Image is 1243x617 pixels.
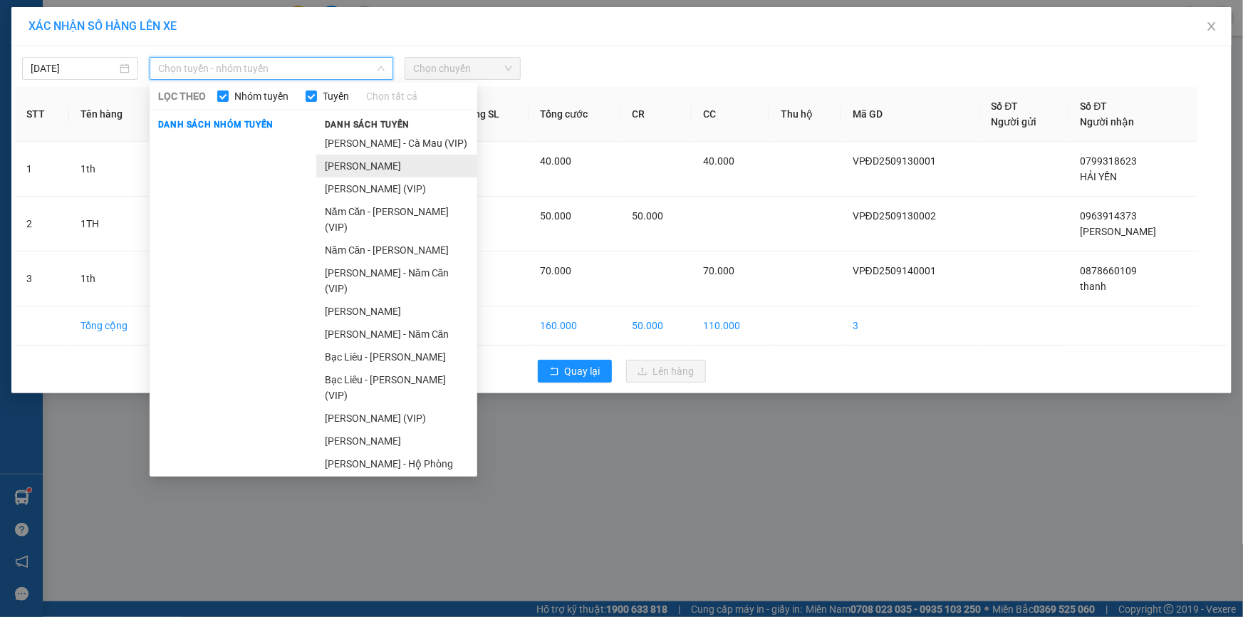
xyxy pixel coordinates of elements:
span: 0799318623 [1081,155,1138,167]
th: Thu hộ [769,87,841,142]
button: Close [1192,7,1232,47]
button: rollbackQuay lại [538,360,612,383]
span: Chọn chuyến [413,58,512,79]
span: 0878660109 [1081,265,1138,276]
li: [PERSON_NAME] [316,155,477,177]
li: [PERSON_NAME] [316,300,477,323]
td: 1th [69,142,160,197]
td: Tổng cộng [69,306,160,346]
li: Năm Căn - [PERSON_NAME] (VIP) [316,200,477,239]
button: uploadLên hàng [626,360,706,383]
td: 1TH [69,197,160,252]
span: 50.000 [541,210,572,222]
td: 1 [15,142,69,197]
span: 40.000 [541,155,572,167]
th: CR [621,87,692,142]
span: 70.000 [541,265,572,276]
th: Mã GD [841,87,980,142]
span: close [1206,21,1217,32]
span: thanh [1081,281,1107,292]
li: [PERSON_NAME] (VIP) [316,177,477,200]
span: XÁC NHẬN SỐ HÀNG LÊN XE [28,19,177,33]
th: Tên hàng [69,87,160,142]
li: Bạc Liêu - [PERSON_NAME] [316,346,477,368]
span: Người nhận [1081,116,1135,128]
li: [PERSON_NAME] (VIP) [316,407,477,430]
span: VPĐD2509130001 [853,155,936,167]
span: 70.000 [703,265,734,276]
li: [PERSON_NAME] - Năm Căn [316,323,477,346]
th: Tổng cước [529,87,621,142]
li: Năm Căn - [PERSON_NAME] [316,239,477,261]
span: HẢI YẾN [1081,171,1118,182]
th: STT [15,87,69,142]
li: [PERSON_NAME] - Hộ Phòng [316,452,477,475]
span: 40.000 [703,155,734,167]
span: Danh sách nhóm tuyến [150,118,282,131]
span: Tuyến [317,88,355,104]
span: [PERSON_NAME] [1081,226,1157,237]
span: 50.000 [633,210,664,222]
span: VPĐD2509140001 [853,265,936,276]
td: 3 [841,306,980,346]
td: 50.000 [621,306,692,346]
li: [PERSON_NAME] [316,430,477,452]
span: Quay lại [565,363,600,379]
span: Số ĐT [992,100,1019,112]
span: Chọn tuyến - nhóm tuyến [158,58,385,79]
span: Số ĐT [1081,100,1108,112]
span: Danh sách tuyến [316,118,418,131]
span: VPĐD2509130002 [853,210,936,222]
td: 2 [15,197,69,252]
td: 160.000 [529,306,621,346]
span: rollback [549,366,559,378]
span: Nhóm tuyến [229,88,294,104]
li: [PERSON_NAME] - Năm Căn (VIP) [316,261,477,300]
span: LỌC THEO [158,88,206,104]
th: CC [692,87,770,142]
td: 3 [15,252,69,306]
span: Người gửi [992,116,1037,128]
input: 14/09/2025 [31,61,117,76]
a: Chọn tất cả [366,88,417,104]
th: Tổng SL [452,87,529,142]
li: [PERSON_NAME] - Cà Mau (VIP) [316,132,477,155]
li: Bạc Liêu - [PERSON_NAME] (VIP) [316,368,477,407]
td: 3 [452,306,529,346]
span: 0963914373 [1081,210,1138,222]
td: 110.000 [692,306,770,346]
td: 1th [69,252,160,306]
span: down [377,64,385,73]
